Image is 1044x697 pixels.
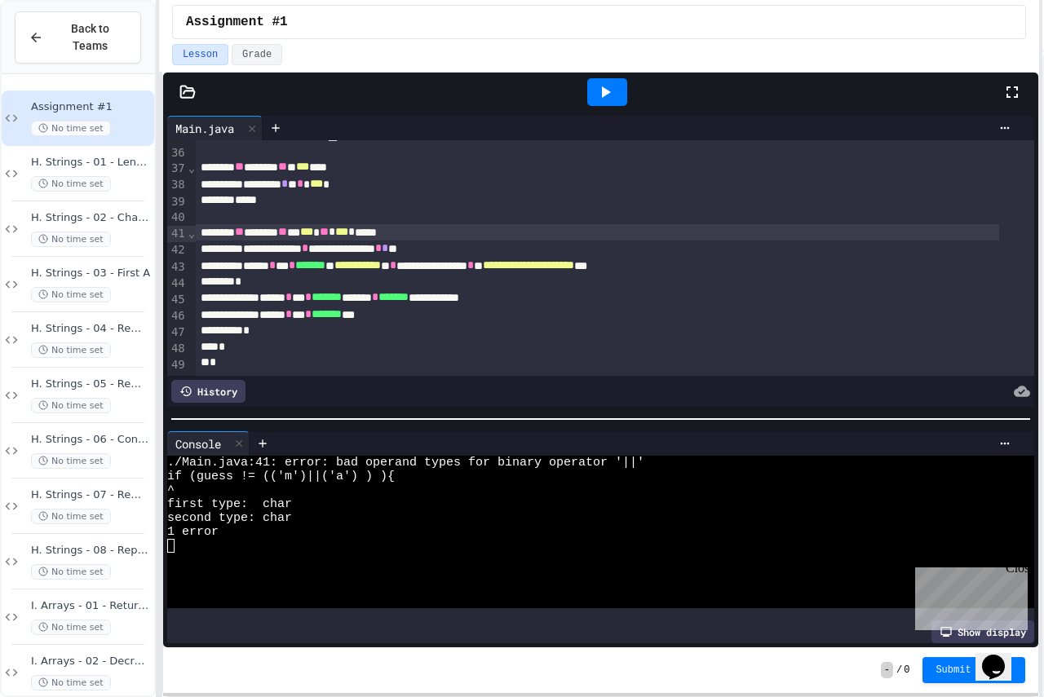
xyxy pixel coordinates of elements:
[31,342,111,358] span: No time set
[904,664,909,677] span: 0
[31,433,151,447] span: H. Strings - 06 - Contains
[936,664,1012,677] span: Submit Answer
[31,453,111,469] span: No time set
[31,675,111,690] span: No time set
[975,632,1028,681] iframe: chat widget
[909,561,1028,630] iframe: chat widget
[167,308,188,324] div: 46
[31,100,151,114] span: Assignment #1
[31,544,151,558] span: H. Strings - 08 - Replace
[167,116,263,140] div: Main.java
[931,620,1034,643] div: Show display
[167,525,219,539] span: 1 error
[31,377,151,391] span: H. Strings - 05 - Remove Last Character
[53,20,127,55] span: Back to Teams
[188,161,196,174] span: Fold line
[31,322,151,336] span: H. Strings - 04 - Remove First Character
[167,259,188,276] div: 43
[31,488,151,502] span: H. Strings - 07 - Remove
[167,357,188,373] div: 49
[31,211,151,225] span: H. Strings - 02 - Character Count
[167,470,395,483] span: if (guess != (('m')||('a') ) ){
[167,324,188,341] div: 47
[31,156,151,170] span: H. Strings - 01 - Length
[922,657,1025,683] button: Submit Answer
[232,44,282,65] button: Grade
[31,564,111,580] span: No time set
[167,120,242,137] div: Main.java
[167,435,229,452] div: Console
[167,341,188,357] div: 48
[31,599,151,613] span: I. Arrays - 01 - Return an Array
[15,11,141,64] button: Back to Teams
[167,456,644,470] span: ./Main.java:41: error: bad operand types for binary operator '||'
[31,232,111,247] span: No time set
[31,620,111,635] span: No time set
[167,497,292,511] span: first type: char
[31,287,111,302] span: No time set
[167,292,188,308] div: 45
[896,664,902,677] span: /
[31,509,111,524] span: No time set
[167,210,188,226] div: 40
[167,483,175,497] span: ^
[31,267,151,280] span: H. Strings - 03 - First A
[167,177,188,193] div: 38
[31,398,111,413] span: No time set
[31,655,151,668] span: I. Arrays - 02 - Decrease Elements
[167,194,188,210] div: 39
[186,12,288,32] span: Assignment #1
[172,44,228,65] button: Lesson
[167,242,188,258] div: 42
[167,226,188,242] div: 41
[167,145,188,161] div: 36
[171,380,246,403] div: History
[167,431,250,456] div: Console
[328,128,338,141] span: folded code
[167,276,188,292] div: 44
[167,161,188,177] div: 37
[7,7,113,104] div: Chat with us now!Close
[31,121,111,136] span: No time set
[167,511,292,525] span: second type: char
[881,662,893,678] span: -
[31,176,111,192] span: No time set
[188,227,196,240] span: Fold line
